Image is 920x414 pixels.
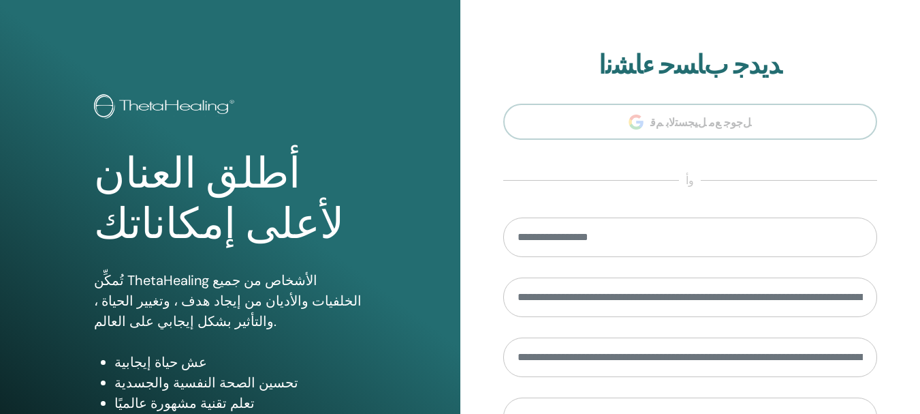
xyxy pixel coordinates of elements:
[503,50,878,81] h2: ﺪﻳﺪﺟ ﺏﺎﺴﺣ ءﺎﺸﻧﺍ
[679,173,701,189] span: ﻭﺃ
[114,352,366,372] li: عش حياة إيجابية
[114,372,366,393] li: تحسين الصحة النفسية والجسدية
[114,393,366,413] li: تعلم تقنية مشهورة عالميًا
[94,270,366,331] p: تُمكِّن ThetaHealing الأشخاص من جميع الخلفيات والأديان من إيجاد هدف ، وتغيير الحياة ، والتأثير بش...
[94,149,366,250] h1: أطلق العنان لأعلى إمكاناتك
